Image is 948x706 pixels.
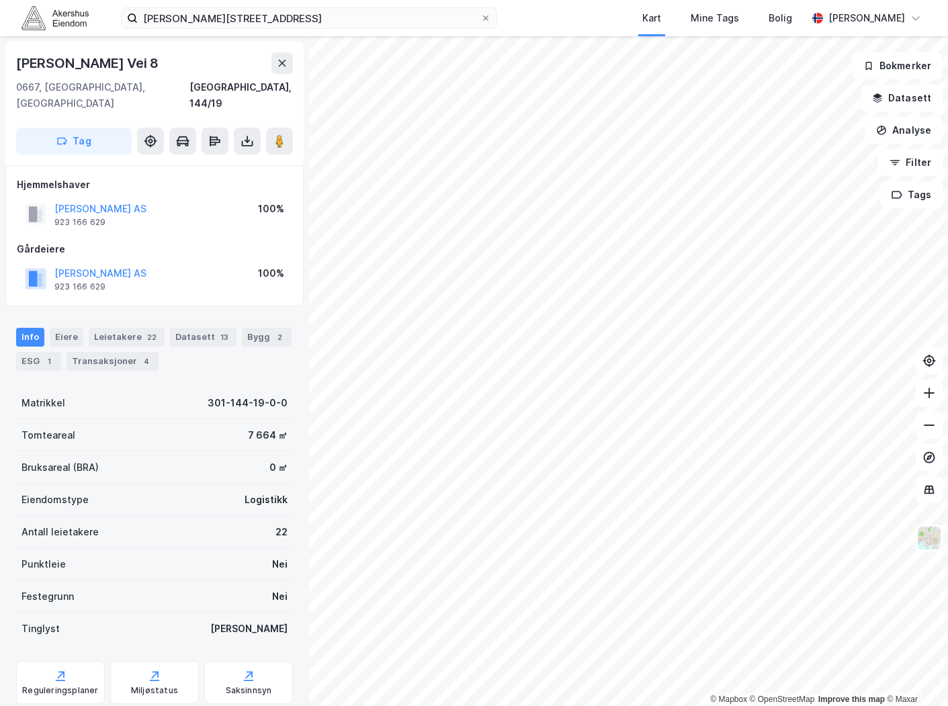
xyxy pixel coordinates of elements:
div: Reguleringsplaner [22,685,98,696]
div: 2 [273,330,286,344]
div: Eiere [50,328,83,347]
a: Mapbox [710,695,747,704]
div: Kontrollprogram for chat [881,642,948,706]
div: Kart [642,10,661,26]
input: Søk på adresse, matrikkel, gårdeiere, leietakere eller personer [138,8,480,28]
div: 4 [140,355,153,368]
div: Saksinnsyn [226,685,272,696]
div: Tinglyst [21,621,60,637]
div: Punktleie [21,556,66,572]
button: Tag [16,128,132,155]
div: ESG [16,352,61,371]
div: Matrikkel [21,395,65,411]
div: Leietakere [89,328,165,347]
button: Datasett [861,85,943,112]
div: Transaksjoner [67,352,159,371]
div: Info [16,328,44,347]
button: Analyse [865,117,943,144]
div: Nei [272,588,288,605]
iframe: Chat Widget [881,642,948,706]
a: Improve this map [818,695,885,704]
div: Datasett [170,328,236,347]
div: 301-144-19-0-0 [208,395,288,411]
div: Hjemmelshaver [17,177,292,193]
div: 0 ㎡ [269,459,288,476]
div: Bygg [242,328,292,347]
div: Gårdeiere [17,241,292,257]
div: 13 [218,330,231,344]
div: Logistikk [245,492,288,508]
div: Festegrunn [21,588,74,605]
button: Filter [878,149,943,176]
div: 7 664 ㎡ [248,427,288,443]
button: Bokmerker [852,52,943,79]
button: Tags [880,181,943,208]
div: Antall leietakere [21,524,99,540]
div: [PERSON_NAME] [828,10,905,26]
div: Bruksareal (BRA) [21,459,99,476]
div: 923 166 629 [54,281,105,292]
div: [PERSON_NAME] [210,621,288,637]
div: Nei [272,556,288,572]
div: 1 [42,355,56,368]
div: 923 166 629 [54,217,105,228]
div: [PERSON_NAME] Vei 8 [16,52,161,74]
div: 22 [144,330,159,344]
img: Z [916,525,942,551]
div: Tomteareal [21,427,75,443]
div: Miljøstatus [131,685,178,696]
img: akershus-eiendom-logo.9091f326c980b4bce74ccdd9f866810c.svg [21,6,89,30]
div: Bolig [769,10,792,26]
div: Eiendomstype [21,492,89,508]
div: 100% [258,265,284,281]
div: [GEOGRAPHIC_DATA], 144/19 [189,79,293,112]
div: 22 [275,524,288,540]
div: Mine Tags [691,10,739,26]
div: 100% [258,201,284,217]
div: 0667, [GEOGRAPHIC_DATA], [GEOGRAPHIC_DATA] [16,79,189,112]
a: OpenStreetMap [750,695,815,704]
